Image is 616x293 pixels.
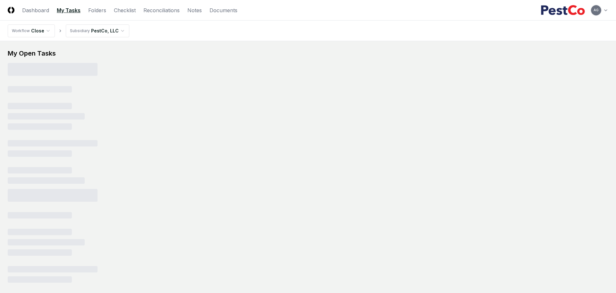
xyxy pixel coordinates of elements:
button: AG [590,4,602,16]
img: PestCo logo [541,5,585,15]
a: Folders [88,6,106,14]
span: AG [594,8,599,13]
a: Dashboard [22,6,49,14]
div: Subsidiary [70,28,90,34]
img: Logo [8,7,14,13]
nav: breadcrumb [8,24,129,37]
div: My Open Tasks [8,49,608,58]
a: Checklist [114,6,136,14]
a: My Tasks [57,6,81,14]
div: Workflow [12,28,30,34]
a: Notes [187,6,202,14]
a: Reconciliations [143,6,180,14]
a: Documents [210,6,237,14]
